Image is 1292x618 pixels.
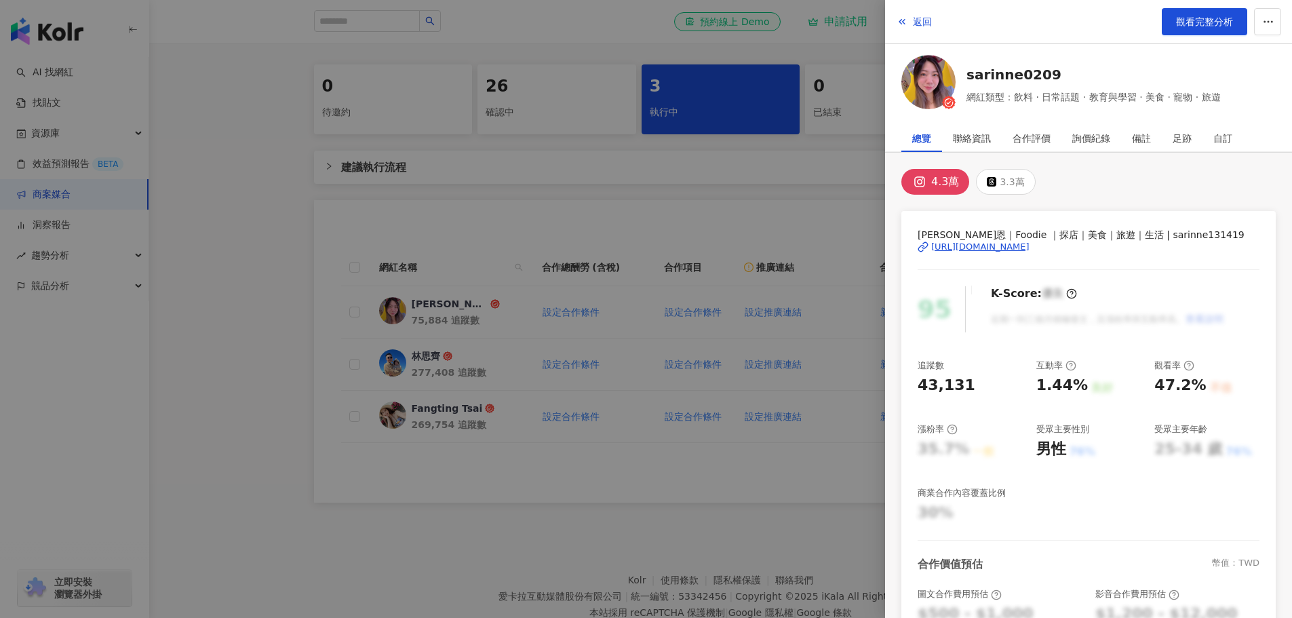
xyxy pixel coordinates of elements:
[918,227,1259,242] span: [PERSON_NAME]恩｜Foodie ｜探店｜美食｜旅遊｜生活 | sarinne131419
[1213,125,1232,152] div: 自訂
[912,125,931,152] div: 總覽
[966,65,1221,84] a: sarinne0209
[896,8,933,35] button: 返回
[918,423,958,436] div: 漲粉率
[1013,125,1051,152] div: 合作評價
[1036,423,1089,436] div: 受眾主要性別
[918,487,1006,499] div: 商業合作內容覆蓋比例
[1072,125,1110,152] div: 詢價紀錄
[1000,172,1024,191] div: 3.3萬
[1154,360,1194,372] div: 觀看率
[1036,360,1076,372] div: 互動率
[976,169,1035,195] button: 3.3萬
[901,169,969,195] button: 4.3萬
[931,172,959,191] div: 4.3萬
[901,55,956,109] img: KOL Avatar
[918,557,983,572] div: 合作價值預估
[1154,375,1206,396] div: 47.2%
[918,375,975,396] div: 43,131
[1036,439,1066,460] div: 男性
[1154,423,1207,436] div: 受眾主要年齡
[1132,125,1151,152] div: 備註
[918,360,944,372] div: 追蹤數
[901,55,956,114] a: KOL Avatar
[913,16,932,27] span: 返回
[1173,125,1192,152] div: 足跡
[1036,375,1088,396] div: 1.44%
[931,241,1030,253] div: [URL][DOMAIN_NAME]
[1176,16,1233,27] span: 觀看完整分析
[953,125,991,152] div: 聯絡資訊
[918,241,1259,253] a: [URL][DOMAIN_NAME]
[918,588,1002,600] div: 圖文合作費用預估
[1212,557,1259,572] div: 幣值：TWD
[991,286,1077,301] div: K-Score :
[966,90,1221,104] span: 網紅類型：飲料 · 日常話題 · 教育與學習 · 美食 · 寵物 · 旅遊
[1162,8,1247,35] a: 觀看完整分析
[1095,588,1179,600] div: 影音合作費用預估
